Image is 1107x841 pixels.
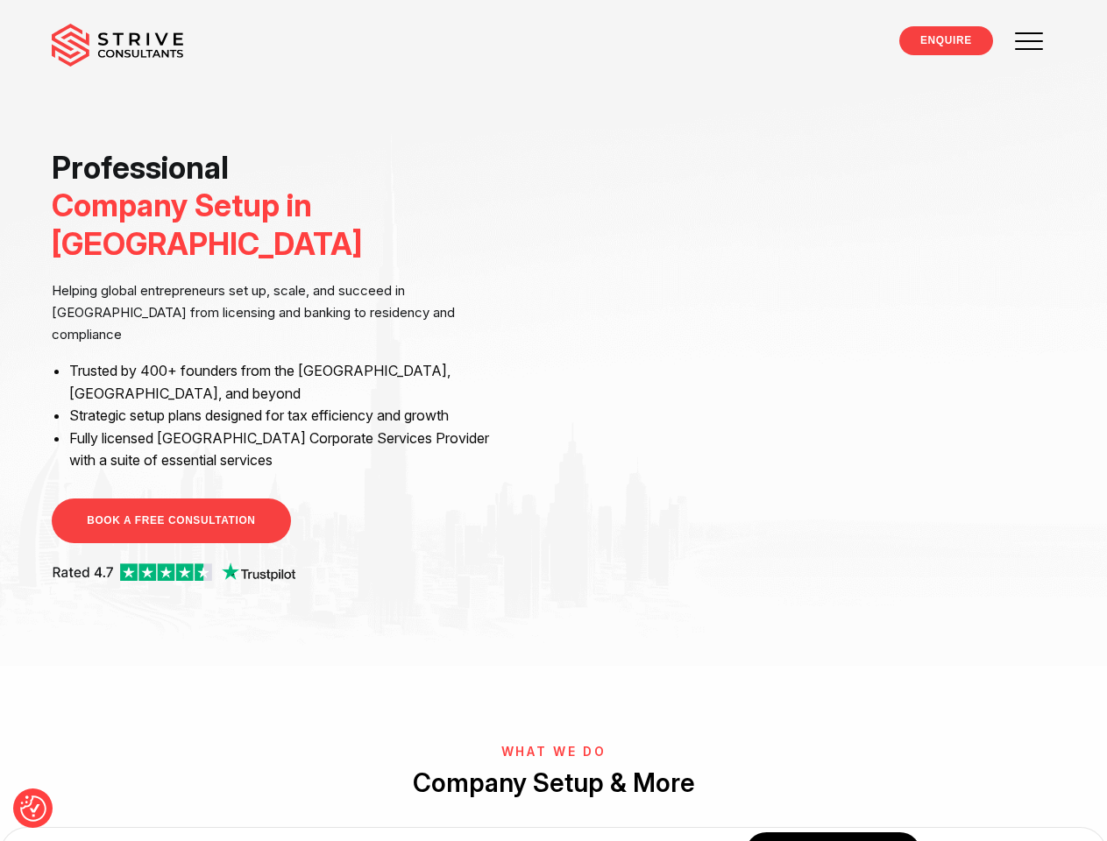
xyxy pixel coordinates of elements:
button: Consent Preferences [20,795,46,822]
img: main-logo.svg [52,24,183,67]
h1: Professional [52,149,515,263]
a: ENQUIRE [899,26,993,55]
p: Helping global entrepreneurs set up, scale, and succeed in [GEOGRAPHIC_DATA] from licensing and b... [52,280,515,346]
span: Company Setup in [GEOGRAPHIC_DATA] [52,187,362,261]
li: Strategic setup plans designed for tax efficiency and growth [69,405,515,428]
a: BOOK A FREE CONSULTATION [52,498,290,543]
img: Revisit consent button [20,795,46,822]
li: Trusted by 400+ founders from the [GEOGRAPHIC_DATA], [GEOGRAPHIC_DATA], and beyond [69,360,515,405]
li: Fully licensed [GEOGRAPHIC_DATA] Corporate Services Provider with a suite of essential services [69,428,515,472]
iframe: <br /> [542,149,1036,427]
